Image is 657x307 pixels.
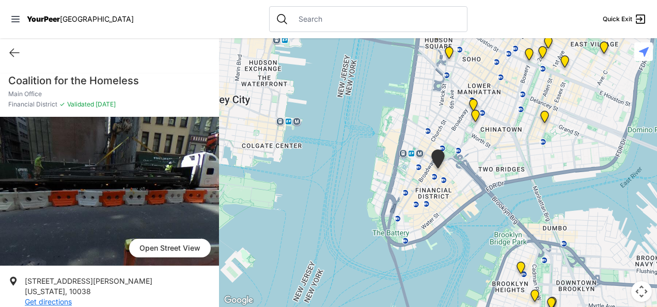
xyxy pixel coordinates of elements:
[292,14,461,24] input: Search
[25,277,152,285] span: [STREET_ADDRESS][PERSON_NAME]
[94,100,116,108] span: [DATE]
[534,106,555,131] div: Lower East Side Youth Drop-in Center. Yellow doors with grey buzzer on the right
[425,145,451,177] div: Main Office
[532,42,553,67] div: St. Joseph House
[554,51,575,76] div: University Community Social Services (UCSS)
[25,287,65,296] span: [US_STATE]
[25,297,72,306] a: Get directions
[67,100,94,108] span: Validated
[439,42,460,67] div: Main Location, SoHo, DYCD Youth Drop-in Center
[593,37,615,62] div: Manhattan
[465,105,486,130] div: Manhattan Criminal Court
[519,44,540,69] div: Bowery Campus
[8,73,211,88] h1: Coalition for the Homeless
[129,239,211,257] a: Open Street View
[8,100,57,109] span: Financial District
[69,287,91,296] span: 10038
[27,14,60,23] span: YourPeer
[603,13,647,25] a: Quick Exit
[60,14,134,23] span: [GEOGRAPHIC_DATA]
[631,281,652,302] button: Map camera controls
[222,294,256,307] img: Google
[463,95,484,119] div: Tribeca Campus/New York City Rescue Mission
[65,287,67,296] span: ,
[603,15,632,23] span: Quick Exit
[8,90,211,98] p: Main Office
[59,100,65,109] span: ✓
[27,16,134,22] a: YourPeer[GEOGRAPHIC_DATA]
[222,294,256,307] a: Open this area in Google Maps (opens a new window)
